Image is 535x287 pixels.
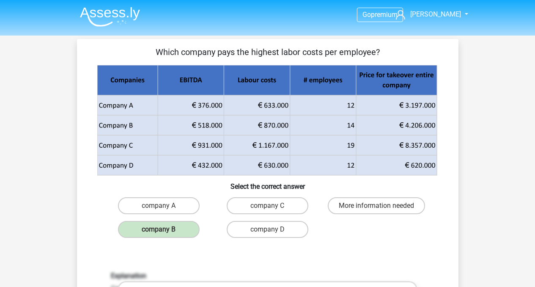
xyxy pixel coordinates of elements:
label: company D [227,221,308,238]
p: Which company pays the highest labor costs per employee? [91,46,445,58]
img: Assessly [80,7,140,27]
h6: Explanation [111,272,425,280]
label: company C [227,197,308,214]
label: company B [118,221,200,238]
label: company A [118,197,200,214]
span: premium [371,11,398,19]
a: Gopremium [357,9,403,20]
label: More information needed [328,197,425,214]
span: Go [362,11,371,19]
span: [PERSON_NAME] [410,10,461,18]
h6: Select the correct answer [91,176,445,190]
a: [PERSON_NAME] [392,9,462,19]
